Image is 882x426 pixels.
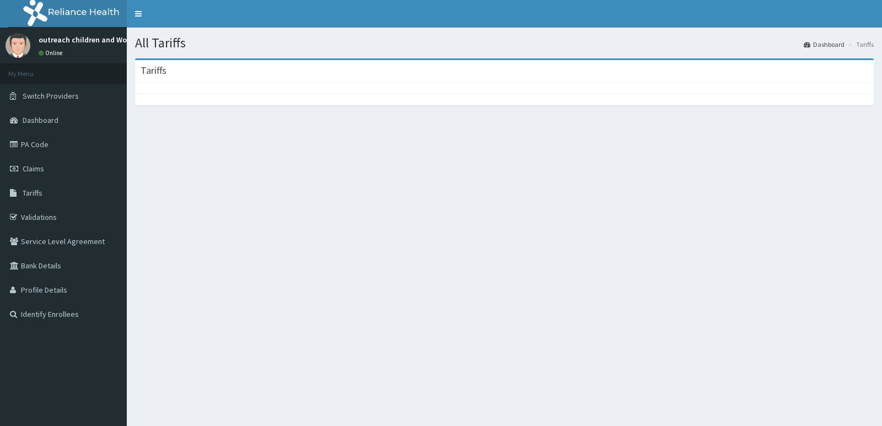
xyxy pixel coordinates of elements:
[141,66,166,76] h3: Tariffs
[23,91,79,101] span: Switch Providers
[23,115,58,125] span: Dashboard
[804,40,845,49] a: Dashboard
[23,188,42,198] span: Tariffs
[23,164,44,174] span: Claims
[846,40,874,49] li: Tariffs
[39,36,173,44] p: outreach children and Women Hospital
[135,36,874,50] h1: All Tariffs
[39,49,65,57] a: Online
[6,33,30,58] img: User Image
